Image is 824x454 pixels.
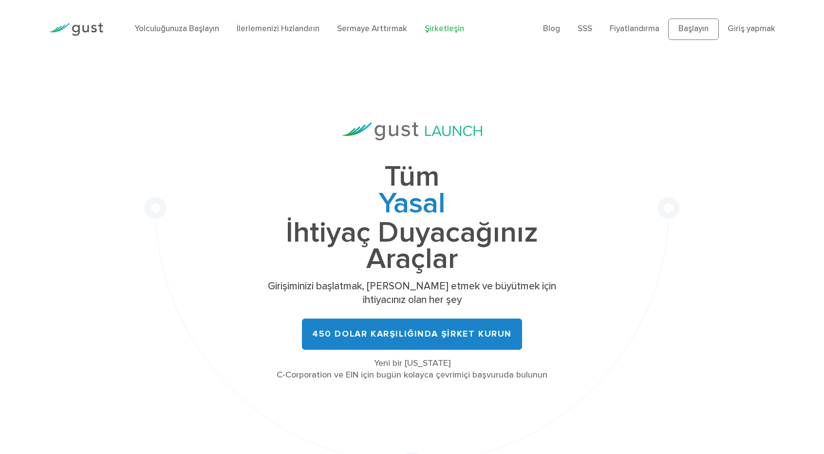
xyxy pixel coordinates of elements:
[337,24,407,34] a: Sermaye Arttırmak
[268,280,556,306] font: Girişiminizi başlatmak, [PERSON_NAME] etmek ve büyütmek için ihtiyacınız olan her şey
[318,215,507,250] font: Şapka Tablosu
[728,24,775,34] a: Giriş yapmak
[374,358,450,368] font: Yeni bir [US_STATE]
[668,19,719,40] a: Başlayın
[610,24,659,34] a: Fiyatlandırma
[134,24,219,34] a: Yolculuğunuza Başlayın
[237,24,319,34] a: İlerlemenizi Hızlandırın
[49,23,103,36] img: Gust Logo
[286,215,538,277] font: İhtiyaç Duyacağınız Araçlar
[578,24,592,34] a: SSS
[378,186,446,221] font: Yasal
[543,24,560,34] a: Blog
[425,24,464,34] a: Şirketleşin
[302,319,522,350] a: 450 Dolar Karşılığında Şirket Kurun
[277,370,547,380] font: C-Corporation ve EIN için bugün kolayca çevrimiçi başvuruda bulunun
[312,329,512,339] font: 450 Dolar Karşılığında Şirket Kurun
[384,159,440,194] font: Tüm
[678,24,709,34] font: Başlayın
[342,122,482,140] img: Gust Lansman Logosu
